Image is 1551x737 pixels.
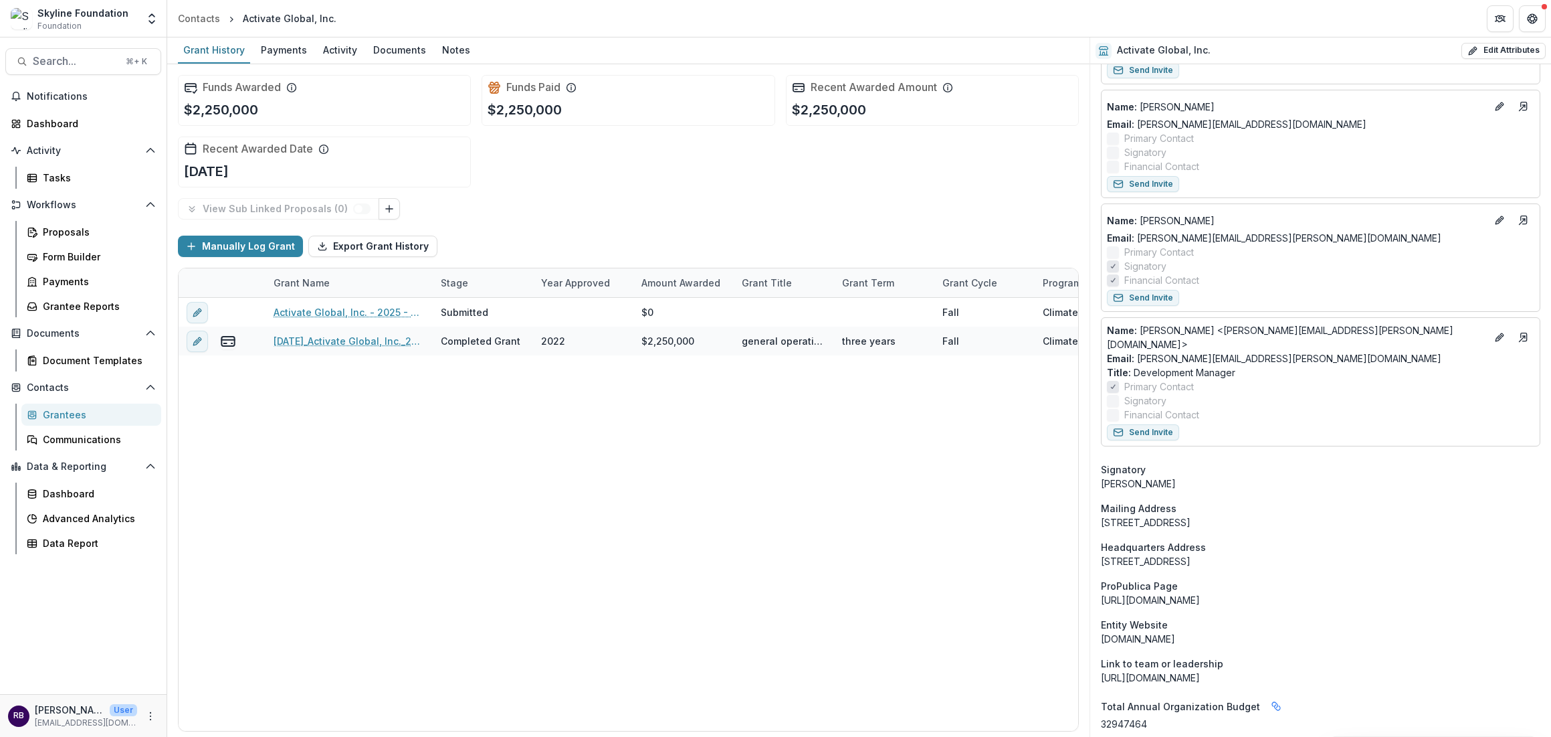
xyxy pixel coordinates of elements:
a: Activate Global, Inc. - 2025 - Renewal Application [274,305,425,319]
div: Climate [1043,334,1078,348]
div: Skyline Foundation [37,6,128,20]
div: [DOMAIN_NAME] [1101,632,1540,646]
div: Grant History [178,40,250,60]
div: Climate [1043,305,1078,319]
p: [PERSON_NAME] [1107,100,1486,114]
a: Data Report [21,532,161,554]
div: Payments [255,40,312,60]
p: 32947464 [1101,717,1540,731]
a: Name: [PERSON_NAME] [1107,214,1486,228]
span: Signatory [1124,259,1166,273]
span: Mailing Address [1101,501,1176,515]
span: Data & Reporting [27,461,140,473]
div: general operations. [742,334,826,348]
button: Export Grant History [308,236,437,257]
a: Document Templates [21,349,161,372]
span: Email: [1107,353,1134,364]
span: Link to team or leadership [1101,657,1223,671]
button: Open Contacts [5,377,161,398]
a: Proposals [21,221,161,243]
div: Program Areas [1035,268,1135,297]
span: Search... [33,55,118,68]
h2: Recent Awarded Date [203,143,313,155]
a: Tasks [21,167,161,189]
p: $2,250,000 [488,100,562,120]
div: Notes [437,40,476,60]
span: Primary Contact [1124,245,1194,259]
h2: Recent Awarded Amount [811,81,937,94]
p: [PERSON_NAME] [35,703,104,717]
a: Documents [368,37,431,64]
button: Send Invite [1107,62,1179,78]
a: Grantee Reports [21,295,161,317]
div: Grant Name [266,268,433,297]
div: Completed Grant [441,334,520,348]
div: Grant Term [834,268,934,297]
div: Document Templates [43,353,150,367]
span: Total Annual Organization Budget [1101,700,1260,714]
span: Activity [27,145,140,157]
nav: breadcrumb [173,9,342,28]
a: Email: [PERSON_NAME][EMAIL_ADDRESS][DOMAIN_NAME] [1107,117,1366,131]
div: Grant Cycle [934,268,1035,297]
div: Proposals [43,225,150,239]
a: Email: [PERSON_NAME][EMAIL_ADDRESS][PERSON_NAME][DOMAIN_NAME] [1107,351,1441,365]
p: User [110,704,137,716]
div: Grantees [43,408,150,422]
a: Payments [255,37,312,64]
div: Contacts [178,11,220,25]
span: Foundation [37,20,82,32]
a: Notes [437,37,476,64]
div: Fall [942,334,959,348]
div: [PERSON_NAME] [1101,477,1540,491]
div: $2,250,000 [641,334,694,348]
span: Signatory [1101,463,1146,477]
button: Open Documents [5,323,161,344]
button: view-payments [220,333,236,349]
a: Grantees [21,404,161,426]
a: Go to contact [1513,327,1534,348]
div: Rose Brookhouse [13,712,24,720]
span: Email: [1107,232,1134,244]
a: Communications [21,428,161,451]
a: Advanced Analytics [21,507,161,529]
div: Grant Title [734,268,834,297]
h2: Funds Awarded [203,81,281,94]
div: Program Areas [1035,276,1119,290]
p: View Sub Linked Proposals ( 0 ) [203,203,353,215]
div: Payments [43,274,150,289]
span: Contacts [27,382,140,394]
a: Name: [PERSON_NAME] [1107,100,1486,114]
div: [STREET_ADDRESS] [1101,515,1540,529]
button: Open entity switcher [142,5,161,32]
span: Signatory [1124,145,1166,159]
a: Form Builder [21,246,161,268]
div: Grant Cycle [934,276,1005,290]
div: Year approved [533,268,633,297]
a: Email: [PERSON_NAME][EMAIL_ADDRESS][PERSON_NAME][DOMAIN_NAME] [1107,231,1441,245]
span: Name : [1107,215,1137,226]
button: Send Invite [1107,424,1179,440]
div: Amount Awarded [633,268,734,297]
button: Linked binding [1265,695,1287,717]
div: Fall [942,305,959,319]
div: Grant Term [834,276,902,290]
div: Activate Global, Inc. [243,11,336,25]
div: Data Report [43,536,150,550]
div: Submitted [441,305,488,319]
a: Dashboard [21,483,161,505]
div: 2022 [541,334,565,348]
button: Edit [1491,98,1508,114]
span: ProPublica Page [1101,579,1178,593]
p: [URL][DOMAIN_NAME] [1101,593,1540,607]
div: Grant Name [266,276,338,290]
p: $2,250,000 [184,100,258,120]
div: Amount Awarded [633,276,728,290]
div: Stage [433,268,533,297]
span: Documents [27,328,140,339]
div: Dashboard [27,116,150,131]
div: Documents [368,40,431,60]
